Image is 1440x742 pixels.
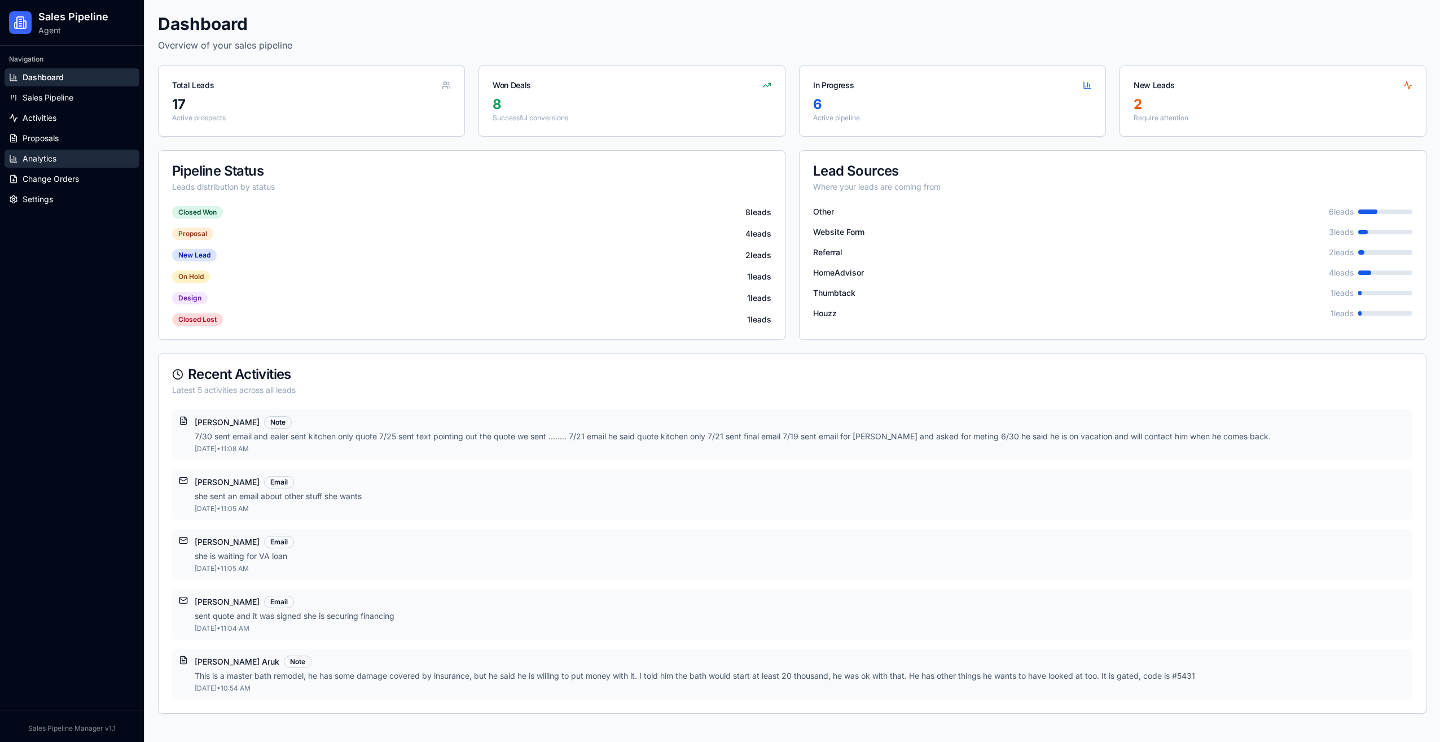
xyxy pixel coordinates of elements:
div: 17 [172,95,451,114]
div: Note [284,656,311,668]
span: Dashboard [23,72,64,83]
div: Proposal [172,228,213,240]
div: 3 leads [1329,226,1354,238]
div: 6 leads [1329,206,1354,217]
div: 4 leads [745,228,771,239]
div: Note [264,416,292,429]
div: 1 leads [1331,308,1354,319]
a: Settings [5,190,139,208]
div: Navigation [5,50,139,68]
div: Thumbtack [813,287,855,299]
p: Active prospects [172,114,451,123]
div: HomeAdvisor [813,267,864,278]
div: 2 leads [1329,247,1354,258]
span: [PERSON_NAME] [195,596,260,608]
a: Activities [5,109,139,127]
div: Closed Won [172,206,223,219]
p: Active pipeline [813,114,1092,123]
div: Sales Pipeline Manager v1.1 [9,719,135,733]
div: Latest 5 activities across all leads [172,385,1412,396]
div: 1 leads [747,271,771,282]
span: Analytics [23,153,56,164]
p: [DATE] • 11:05 AM [195,564,1406,573]
span: Activities [23,112,56,124]
p: Overview of your sales pipeline [158,38,1426,52]
div: 2 leads [745,250,771,261]
div: Closed Lost [172,313,223,326]
p: she is waiting for VA loan [195,551,1406,562]
div: Other [813,206,834,217]
p: she sent an email about other stuff she wants [195,491,1406,502]
div: 4 leads [1329,267,1354,278]
p: This is a master bath remodel, he has some damage covered by insurance, but he said he is willing... [195,670,1406,682]
h1: Sales Pipeline [38,9,108,25]
div: Lead Sources [813,164,1412,178]
a: Change Orders [5,170,139,188]
p: Require attention [1134,114,1412,123]
a: Dashboard [5,68,139,86]
div: 2 [1134,95,1412,114]
div: Email [264,476,294,488]
div: Email [264,536,294,548]
div: 6 [813,95,1092,114]
p: [DATE] • 10:54 AM [195,684,1406,693]
p: [DATE] • 11:04 AM [195,624,1406,633]
p: [DATE] • 11:05 AM [195,504,1406,513]
div: On Hold [172,270,210,283]
a: Proposals [5,129,139,147]
div: Design [172,292,208,304]
a: Sales Pipeline [5,89,139,107]
span: Settings [23,194,53,205]
div: New Leads [1134,80,1175,91]
div: Houzz [813,308,837,319]
span: Sales Pipeline [23,92,73,103]
div: Total Leads [172,80,214,91]
div: New Lead [172,249,217,261]
div: Where your leads are coming from [813,181,1412,193]
div: Email [264,596,294,608]
div: Recent Activities [172,368,1412,381]
div: Won Deals [493,80,531,91]
a: Analytics [5,150,139,168]
p: Successful conversions [493,114,771,123]
div: In Progress [813,80,854,91]
div: Leads distribution by status [172,181,771,193]
div: Website Form [813,226,864,238]
div: 1 leads [1331,287,1354,299]
span: [PERSON_NAME] [195,536,260,548]
div: 8 leads [745,207,771,218]
span: Change Orders [23,173,79,185]
p: Agent [38,25,108,36]
p: 7/30 sent email and ealer sent kitchen only quote 7/25 sent text pointing out the quote we sent .... [195,431,1406,442]
p: [DATE] • 11:08 AM [195,444,1406,453]
span: [PERSON_NAME] Aruk [195,656,279,667]
span: [PERSON_NAME] [195,417,260,428]
div: 1 leads [747,314,771,325]
p: sent quote and it was signed she is securing financing [195,610,1406,622]
div: Pipeline Status [172,164,771,178]
span: Proposals [23,133,59,144]
h1: Dashboard [158,14,1426,34]
div: Referral [813,247,842,258]
div: 1 leads [747,293,771,304]
div: 8 [493,95,771,114]
span: [PERSON_NAME] [195,477,260,488]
